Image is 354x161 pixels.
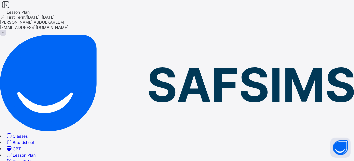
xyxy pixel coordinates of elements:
span: CBT [13,146,21,151]
span: Classes [13,133,28,139]
a: Lesson Plan [6,153,36,158]
button: Open asap [330,138,351,158]
a: CBT [6,146,21,151]
span: Lesson Plan [13,153,36,158]
span: Broadsheet [13,140,34,145]
a: Classes [6,133,28,139]
span: Lesson Plan [7,10,30,15]
a: Broadsheet [6,140,34,145]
